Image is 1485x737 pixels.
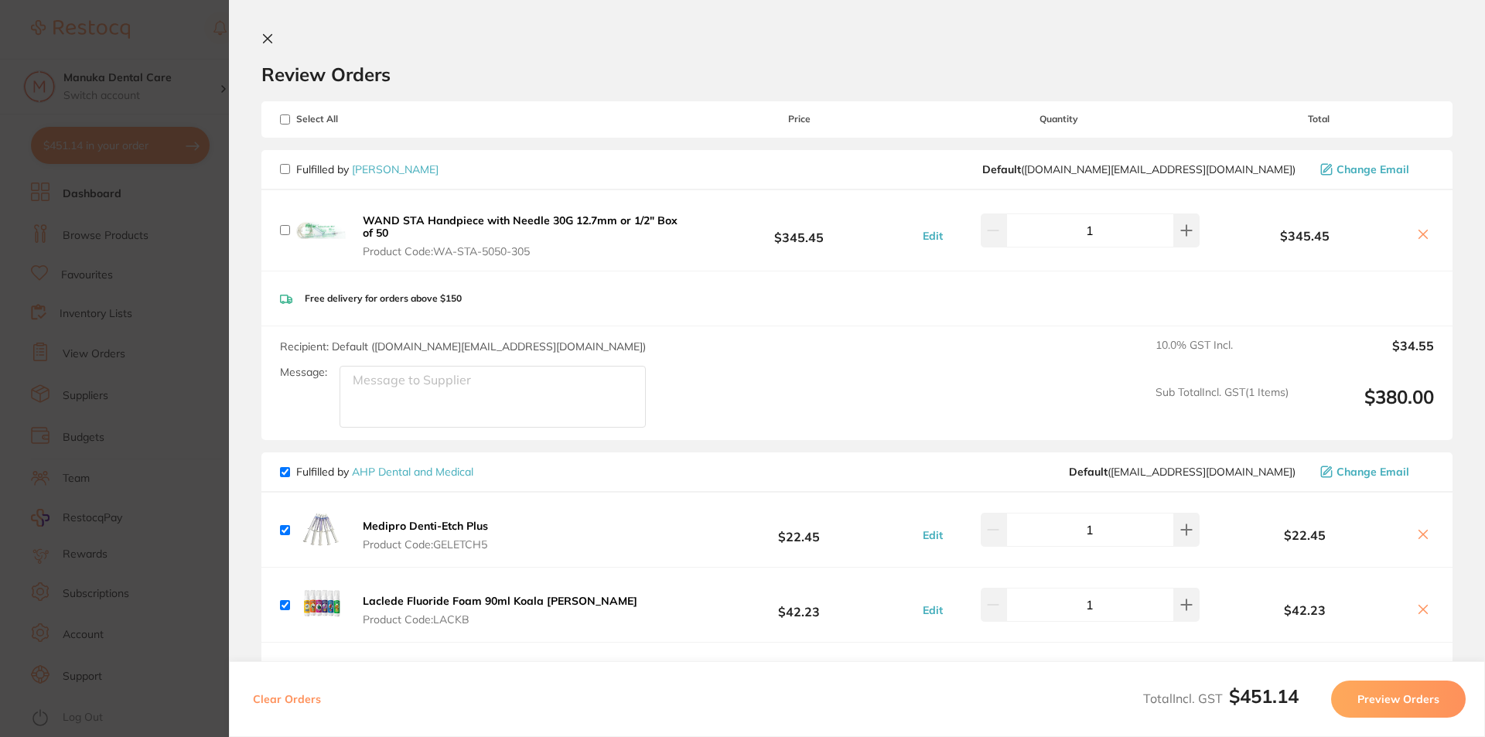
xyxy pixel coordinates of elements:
b: Medipro Denti-Etch Plus [363,519,488,533]
span: Price [684,114,914,125]
span: Select All [280,114,435,125]
button: Edit [918,603,947,617]
button: Laclede Fluoride Foam 90ml Koala [PERSON_NAME] Product Code:LACKB [358,594,642,626]
output: $34.55 [1301,339,1434,373]
div: message notification from Restocq, 2m ago. Hi Sireesha! This has now been sorted out, we've added... [23,32,286,84]
span: Hi [PERSON_NAME]! This has now been sorted out, we've added it on your portal as well. Please see... [67,45,261,211]
span: orders@ahpdentalmedical.com.au [1069,466,1296,478]
b: $22.45 [684,516,914,544]
span: Product Code: LACKB [363,613,637,626]
a: AHP Dental and Medical [352,465,473,479]
b: WAND STA Handpiece with Needle 30G 12.7mm or 1/2" Box of 50 [363,213,678,240]
img: ajAydDhiag [296,505,346,554]
span: Product Code: WA-STA-5050-305 [363,245,679,258]
button: Edit [918,528,947,542]
p: Message from Restocq, sent 2m ago [67,60,267,73]
p: Fulfilled by [296,466,473,478]
button: Preview Orders [1331,681,1466,718]
b: Default [1069,465,1108,479]
b: $22.45 [1203,528,1406,542]
span: customer.care@henryschein.com.au [982,163,1296,176]
button: Change Email [1316,162,1434,176]
span: Quantity [915,114,1203,125]
b: $345.45 [684,216,914,244]
output: $380.00 [1301,386,1434,428]
button: Clear Orders [248,681,326,718]
p: Fulfilled by [296,163,439,176]
label: Message: [280,366,327,379]
b: $42.23 [684,591,914,619]
img: ZWZlaGRqYw [296,580,346,630]
span: Product Code: GELETCH5 [363,538,488,551]
p: Free delivery for orders above $150 [305,293,462,304]
b: Laclede Fluoride Foam 90ml Koala [PERSON_NAME] [363,594,637,608]
span: Total Incl. GST [1143,691,1299,706]
b: $451.14 [1229,684,1299,708]
img: ancwdDdweg [296,206,346,255]
h2: Review Orders [261,63,1453,86]
button: Change Email [1316,465,1434,479]
span: Change Email [1336,163,1409,176]
button: Medipro Denti-Etch Plus Product Code:GELETCH5 [358,519,493,551]
b: $42.23 [1203,603,1406,617]
span: Recipient: Default ( [DOMAIN_NAME][EMAIL_ADDRESS][DOMAIN_NAME] ) [280,339,646,353]
b: $345.45 [1203,229,1406,243]
b: Default [982,162,1021,176]
button: Edit [918,229,947,243]
button: WAND STA Handpiece with Needle 30G 12.7mm or 1/2" Box of 50 Product Code:WA-STA-5050-305 [358,213,684,258]
span: Total [1203,114,1434,125]
span: 10.0 % GST Incl. [1156,339,1289,373]
a: [PERSON_NAME] [352,162,439,176]
img: Profile image for Restocq [35,46,60,71]
span: Sub Total Incl. GST ( 1 Items) [1156,386,1289,428]
span: Change Email [1336,466,1409,478]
